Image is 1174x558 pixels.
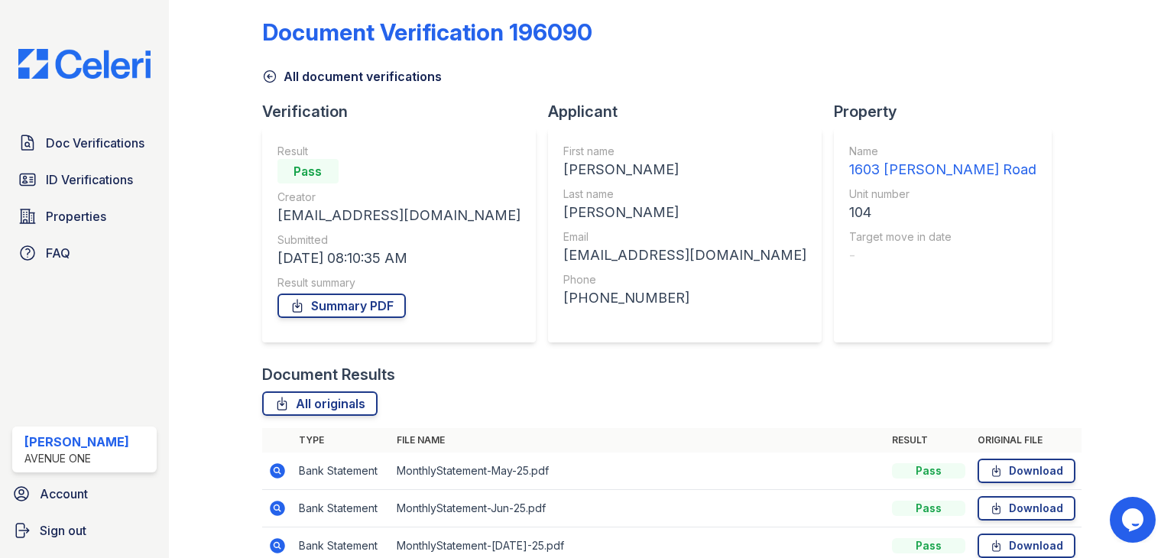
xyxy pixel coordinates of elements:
[262,364,395,385] div: Document Results
[391,428,886,453] th: File name
[277,275,521,290] div: Result summary
[277,190,521,205] div: Creator
[849,202,1036,223] div: 104
[563,287,806,309] div: [PHONE_NUMBER]
[886,428,971,453] th: Result
[12,128,157,158] a: Doc Verifications
[834,101,1064,122] div: Property
[293,490,391,527] td: Bank Statement
[849,144,1036,159] div: Name
[12,164,157,195] a: ID Verifications
[277,294,406,318] a: Summary PDF
[849,144,1036,180] a: Name 1603 [PERSON_NAME] Road
[563,229,806,245] div: Email
[262,391,378,416] a: All originals
[277,232,521,248] div: Submitted
[277,144,521,159] div: Result
[892,463,965,479] div: Pass
[849,187,1036,202] div: Unit number
[262,101,548,122] div: Verification
[563,272,806,287] div: Phone
[46,134,144,152] span: Doc Verifications
[978,459,1075,483] a: Download
[24,433,129,451] div: [PERSON_NAME]
[849,229,1036,245] div: Target move in date
[978,496,1075,521] a: Download
[849,245,1036,266] div: -
[6,515,163,546] a: Sign out
[563,202,806,223] div: [PERSON_NAME]
[1110,497,1159,543] iframe: chat widget
[6,49,163,79] img: CE_Logo_Blue-a8612792a0a2168367f1c8372b55b34899dd931a85d93a1a3d3e32e68fde9ad4.png
[563,144,806,159] div: First name
[262,18,592,46] div: Document Verification 196090
[12,201,157,232] a: Properties
[563,159,806,180] div: [PERSON_NAME]
[563,187,806,202] div: Last name
[46,244,70,262] span: FAQ
[277,248,521,269] div: [DATE] 08:10:35 AM
[277,205,521,226] div: [EMAIL_ADDRESS][DOMAIN_NAME]
[293,453,391,490] td: Bank Statement
[40,521,86,540] span: Sign out
[548,101,834,122] div: Applicant
[262,67,442,86] a: All document verifications
[892,538,965,553] div: Pass
[277,159,339,183] div: Pass
[892,501,965,516] div: Pass
[6,479,163,509] a: Account
[391,453,886,490] td: MonthlyStatement-May-25.pdf
[46,170,133,189] span: ID Verifications
[978,534,1075,558] a: Download
[24,451,129,466] div: Avenue One
[40,485,88,503] span: Account
[971,428,1082,453] th: Original file
[849,159,1036,180] div: 1603 [PERSON_NAME] Road
[391,490,886,527] td: MonthlyStatement-Jun-25.pdf
[293,428,391,453] th: Type
[563,245,806,266] div: [EMAIL_ADDRESS][DOMAIN_NAME]
[46,207,106,225] span: Properties
[12,238,157,268] a: FAQ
